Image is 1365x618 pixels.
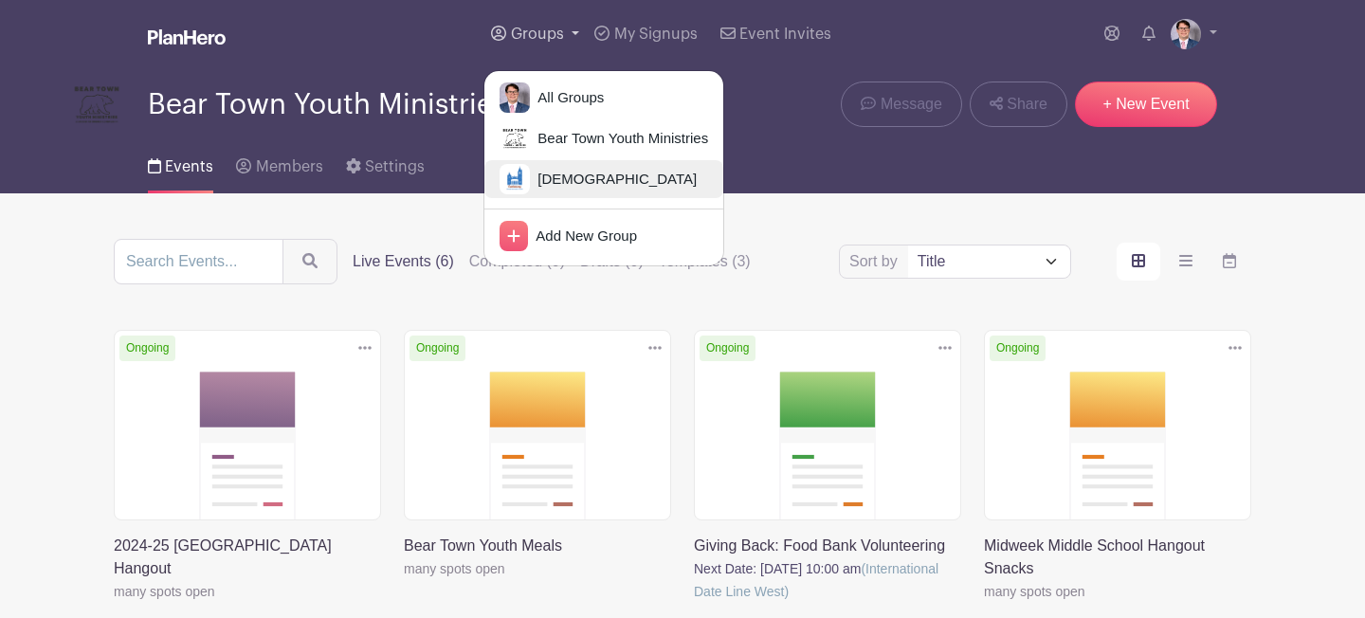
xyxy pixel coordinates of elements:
span: Members [256,159,323,174]
label: Sort by [849,250,903,273]
a: Add New Group [484,217,723,255]
img: Bear%20Town%20Youth%20Ministries%20Logo.png [68,76,125,133]
a: Bear Town Youth Ministries [484,119,723,157]
span: Bear Town Youth Ministries [148,89,506,120]
img: logo_white-6c42ec7e38ccf1d336a20a19083b03d10ae64f83f12c07503d8b9e83406b4c7d.svg [148,29,226,45]
a: Events [148,133,213,193]
a: Members [236,133,322,193]
span: [DEMOGRAPHIC_DATA] [530,169,697,191]
img: T.%20Moore%20Headshot%202024.jpg [500,82,530,113]
a: + New Event [1075,82,1217,127]
span: Share [1007,93,1047,116]
a: [DEMOGRAPHIC_DATA] [484,160,723,198]
span: My Signups [614,27,698,42]
span: Bear Town Youth Ministries [530,128,708,150]
span: Settings [365,159,425,174]
img: Bear%20Town%20Youth%20Ministries%20Logo.png [500,123,530,154]
span: Groups [511,27,564,42]
img: T.%20Moore%20Headshot%202024.jpg [1171,19,1201,49]
span: Events [165,159,213,174]
div: filters [353,250,751,273]
span: All Groups [530,87,604,109]
div: Groups [483,70,724,266]
a: Settings [346,133,425,193]
span: Message [881,93,942,116]
label: Live Events (6) [353,250,454,273]
div: order and view [1117,243,1251,281]
a: All Groups [484,79,723,117]
span: Event Invites [739,27,831,42]
input: Search Events... [114,239,283,284]
span: Add New Group [528,226,637,247]
a: Share [970,82,1067,127]
img: CUMC%20DRAFT%20LOGO.png [500,164,530,194]
a: Message [841,82,961,127]
label: Completed (0) [469,250,565,273]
